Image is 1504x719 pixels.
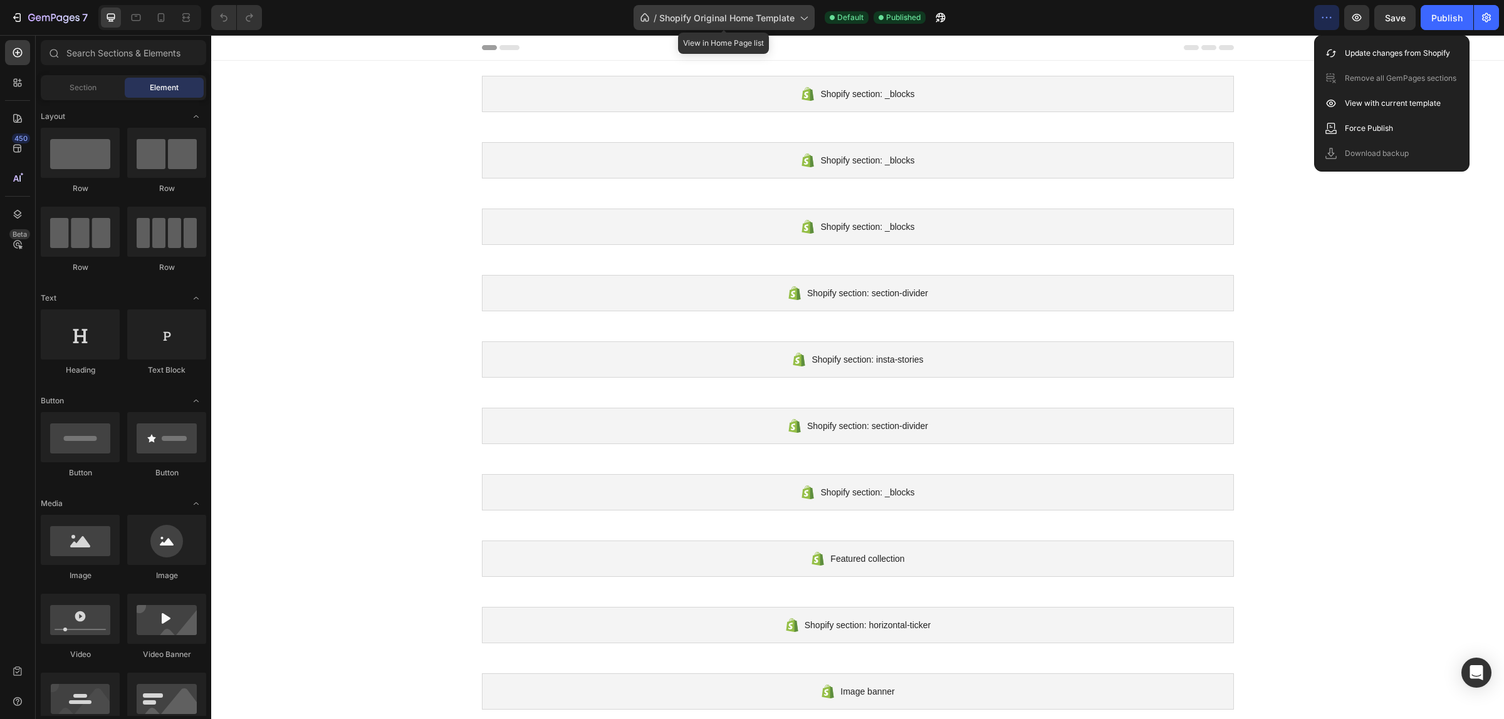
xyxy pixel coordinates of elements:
div: Beta [9,229,30,239]
div: Row [127,183,206,194]
div: 450 [12,133,30,143]
span: Button [41,395,64,406]
button: Publish [1421,5,1473,30]
span: Section [70,82,97,93]
span: Shopify section: insta-stories [600,317,712,332]
div: Video Banner [127,649,206,660]
span: Shopify section: _blocks [609,184,703,199]
span: Media [41,498,63,509]
p: Force Publish [1345,122,1393,135]
p: View with current template [1345,97,1441,110]
div: Publish [1431,11,1463,24]
span: Featured collection [619,516,693,531]
span: Toggle open [186,494,206,514]
div: Button [41,467,120,478]
span: Published [886,12,921,23]
span: Save [1385,13,1406,23]
span: Shopify section: _blocks [609,450,703,465]
span: Element [150,82,179,93]
div: Image [127,570,206,581]
p: Update changes from Shopify [1345,47,1450,59]
div: Heading [41,365,120,376]
div: Undo/Redo [211,5,262,30]
span: Shopify section: _blocks [609,51,703,66]
div: Text Block [127,365,206,376]
span: Toggle open [186,288,206,308]
span: / [654,11,657,24]
iframe: Design area [211,35,1504,719]
span: Shopify section: section-divider [596,251,717,266]
span: Shopify section: section-divider [596,383,717,398]
div: Button [127,467,206,478]
p: Download backup [1345,147,1409,160]
p: Remove all GemPages sections [1345,72,1456,85]
p: 7 [82,10,88,25]
div: Open Intercom Messenger [1461,658,1491,688]
span: Shopify section: _blocks [609,118,703,133]
div: Row [127,262,206,273]
div: Row [41,183,120,194]
span: Shopify section: horizontal-ticker [593,582,720,597]
button: Save [1374,5,1416,30]
span: Layout [41,111,65,122]
div: Video [41,649,120,660]
div: Image [41,570,120,581]
span: Toggle open [186,391,206,411]
span: Image banner [629,649,683,664]
span: Toggle open [186,106,206,127]
span: Shopify Original Home Template [659,11,795,24]
span: Text [41,292,56,304]
div: Row [41,262,120,273]
button: 7 [5,5,93,30]
span: Default [837,12,864,23]
input: Search Sections & Elements [41,40,206,65]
